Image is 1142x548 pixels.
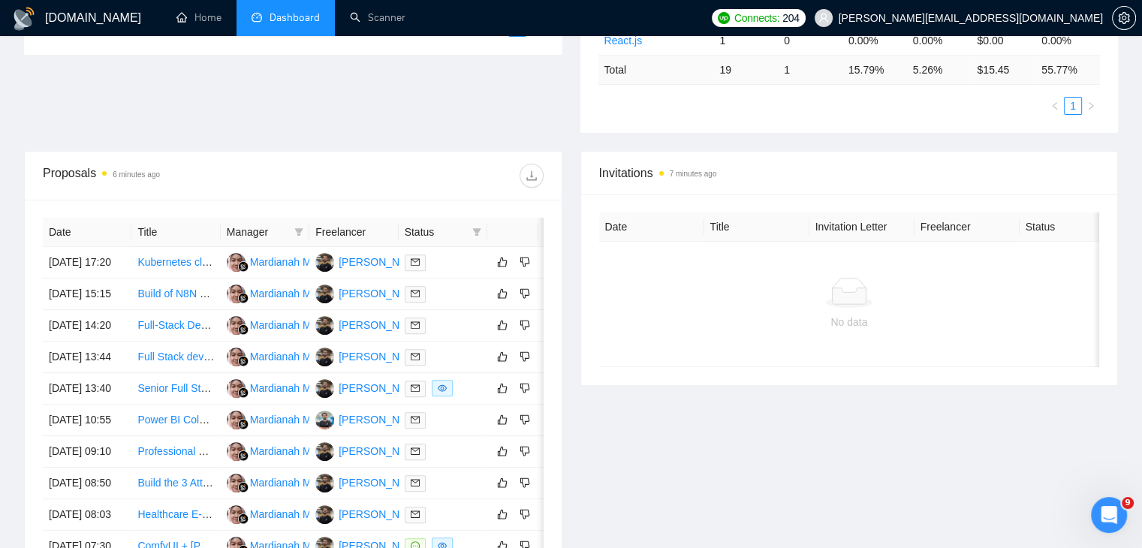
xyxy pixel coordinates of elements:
button: dislike [516,253,534,271]
span: like [497,508,508,520]
div: Mardianah Mardianah [250,285,352,302]
img: TS [315,411,334,429]
button: dislike [516,348,534,366]
img: MM [227,411,246,429]
button: like [493,505,511,523]
img: gigradar-bm.png [238,324,249,335]
button: download [520,164,544,188]
span: dislike [520,414,530,426]
a: Power BI Column Security role security [137,414,320,426]
a: Full-Stack Developers for Fast-Growing Fintech - Hyppo [137,319,399,331]
li: Next Page [1082,97,1100,115]
span: mail [411,510,420,519]
img: MJ [315,285,334,303]
a: MJ[PERSON_NAME] [315,318,425,330]
span: like [497,477,508,489]
a: homeHome [176,11,221,24]
div: [PERSON_NAME] [339,443,425,459]
img: MJ [315,253,334,272]
span: filter [472,227,481,236]
button: dislike [516,316,534,334]
span: dislike [520,508,530,520]
th: Date [43,218,131,247]
td: 0.00% [842,26,907,55]
a: MMMardianah Mardianah [227,318,352,330]
th: Freelancer [309,218,398,247]
div: Mardianah Mardianah [250,443,352,459]
td: 0.00% [1035,26,1100,55]
a: MMMardianah Mardianah [227,413,352,425]
img: MJ [315,348,334,366]
div: [PERSON_NAME] [339,474,425,491]
span: download [520,170,543,182]
button: right [526,19,544,37]
a: MMMardianah Mardianah [227,287,352,299]
img: gigradar-bm.png [238,513,249,524]
span: mail [411,257,420,266]
span: like [497,414,508,426]
img: gigradar-bm.png [238,293,249,303]
span: 9 [1122,497,1134,509]
a: MJ[PERSON_NAME] [315,350,425,362]
img: MM [227,348,246,366]
a: MJ[PERSON_NAME] [315,476,425,488]
div: Mardianah Mardianah [250,348,352,365]
button: left [1046,97,1064,115]
th: Manager [221,218,309,247]
span: like [497,351,508,363]
div: No data [611,314,1088,330]
div: [PERSON_NAME] [339,411,425,428]
a: MMMardianah Mardianah [227,381,352,393]
button: dislike [516,411,534,429]
img: gigradar-bm.png [238,356,249,366]
td: [DATE] 13:40 [43,373,131,405]
span: like [497,256,508,268]
span: dislike [520,477,530,489]
span: dislike [520,445,530,457]
a: setting [1112,12,1136,24]
a: MJ[PERSON_NAME] [315,444,425,456]
span: setting [1113,12,1135,24]
span: left [1050,101,1059,110]
td: $0.00 [971,26,1035,55]
td: 1 [778,55,842,84]
span: mail [411,478,420,487]
img: MM [227,379,246,398]
span: like [497,288,508,300]
a: Build the 3 Attractive Websites for Sports, Healthcare, Ecommerce with Next.js, supabase [137,477,554,489]
div: [PERSON_NAME] [339,380,425,396]
div: [PERSON_NAME] [339,317,425,333]
td: Kubernetes cluster deployment [131,247,220,279]
li: 1 [1064,97,1082,115]
span: user [818,13,829,23]
img: gigradar-bm.png [238,387,249,398]
a: MMMardianah Mardianah [227,507,352,519]
button: dislike [516,474,534,492]
td: Total [598,55,714,84]
td: [DATE] 09:10 [43,436,131,468]
span: filter [291,221,306,243]
span: mail [411,415,420,424]
td: Full Stack developer with strong experience in Node/Nest.js [131,342,220,373]
img: MJ [315,316,334,335]
span: dislike [520,288,530,300]
span: Connects: [734,10,779,26]
button: like [493,379,511,397]
img: MM [227,285,246,303]
span: Status [405,224,466,240]
img: MJ [315,379,334,398]
a: Professional Web Platform for Advanced Pokémon Card Analytics [137,445,444,457]
img: gigradar-bm.png [238,419,249,429]
div: [PERSON_NAME] [339,348,425,365]
a: searchScanner [350,11,405,24]
li: Next Page [526,19,544,37]
th: Title [704,212,809,242]
td: Build the 3 Attractive Websites for Sports, Healthcare, Ecommerce with Next.js, supabase [131,468,220,499]
button: right [1082,97,1100,115]
div: [PERSON_NAME] [339,285,425,302]
span: eye [438,384,447,393]
td: [DATE] 08:03 [43,499,131,531]
td: Professional Web Platform for Advanced Pokémon Card Analytics [131,436,220,468]
img: MJ [315,474,334,492]
td: Power BI Column Security role security [131,405,220,436]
